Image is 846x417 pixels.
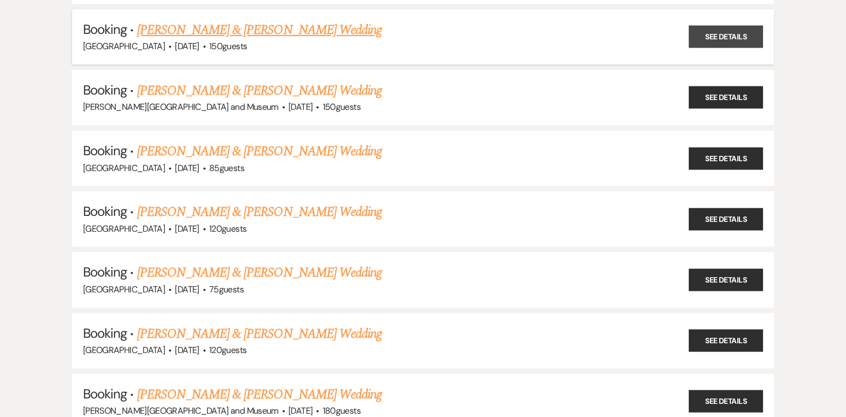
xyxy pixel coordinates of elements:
[288,101,312,113] span: [DATE]
[83,325,127,342] span: Booking
[209,40,247,52] span: 150 guests
[689,86,763,109] a: See Details
[83,263,127,280] span: Booking
[83,223,165,234] span: [GEOGRAPHIC_DATA]
[288,405,312,416] span: [DATE]
[137,142,382,161] a: [PERSON_NAME] & [PERSON_NAME] Wedding
[689,269,763,291] a: See Details
[137,202,382,222] a: [PERSON_NAME] & [PERSON_NAME] Wedding
[175,223,199,234] span: [DATE]
[137,20,382,40] a: [PERSON_NAME] & [PERSON_NAME] Wedding
[137,385,382,404] a: [PERSON_NAME] & [PERSON_NAME] Wedding
[137,81,382,101] a: [PERSON_NAME] & [PERSON_NAME] Wedding
[689,26,763,48] a: See Details
[83,142,127,159] span: Booking
[83,40,165,52] span: [GEOGRAPHIC_DATA]
[83,284,165,295] span: [GEOGRAPHIC_DATA]
[83,344,165,356] span: [GEOGRAPHIC_DATA]
[209,223,246,234] span: 120 guests
[323,405,360,416] span: 180 guests
[209,344,246,356] span: 120 guests
[323,101,360,113] span: 150 guests
[83,81,127,98] span: Booking
[83,405,279,416] span: [PERSON_NAME][GEOGRAPHIC_DATA] and Museum
[689,330,763,352] a: See Details
[209,162,244,174] span: 85 guests
[83,385,127,402] span: Booking
[175,344,199,356] span: [DATE]
[83,162,165,174] span: [GEOGRAPHIC_DATA]
[175,40,199,52] span: [DATE]
[83,203,127,220] span: Booking
[137,263,382,283] a: [PERSON_NAME] & [PERSON_NAME] Wedding
[689,390,763,413] a: See Details
[175,284,199,295] span: [DATE]
[137,324,382,344] a: [PERSON_NAME] & [PERSON_NAME] Wedding
[83,101,279,113] span: [PERSON_NAME][GEOGRAPHIC_DATA] and Museum
[209,284,244,295] span: 75 guests
[83,21,127,38] span: Booking
[689,208,763,230] a: See Details
[175,162,199,174] span: [DATE]
[689,147,763,169] a: See Details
